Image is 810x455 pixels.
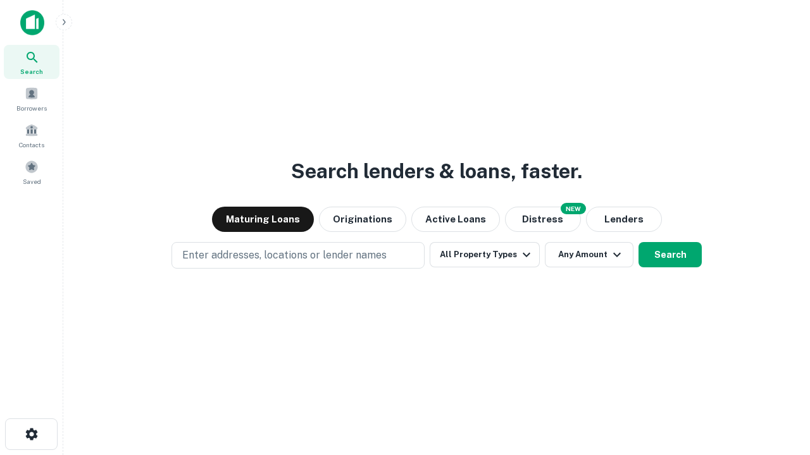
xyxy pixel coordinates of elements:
[319,207,406,232] button: Originations
[561,203,586,214] div: NEW
[291,156,582,186] h3: Search lenders & loans, faster.
[747,354,810,415] iframe: Chat Widget
[505,207,581,232] button: Search distressed loans with lien and other non-mortgage details.
[411,207,500,232] button: Active Loans
[4,82,59,116] a: Borrowers
[4,45,59,79] a: Search
[20,66,43,76] span: Search
[182,248,387,263] p: Enter addresses, locations or lender names
[4,118,59,152] a: Contacts
[639,242,702,267] button: Search
[430,242,540,267] button: All Property Types
[23,176,41,186] span: Saved
[212,207,314,232] button: Maturing Loans
[20,10,44,35] img: capitalize-icon.png
[4,155,59,189] a: Saved
[586,207,662,232] button: Lenders
[16,103,47,113] span: Borrowers
[171,242,425,269] button: Enter addresses, locations or lender names
[545,242,633,267] button: Any Amount
[19,140,44,150] span: Contacts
